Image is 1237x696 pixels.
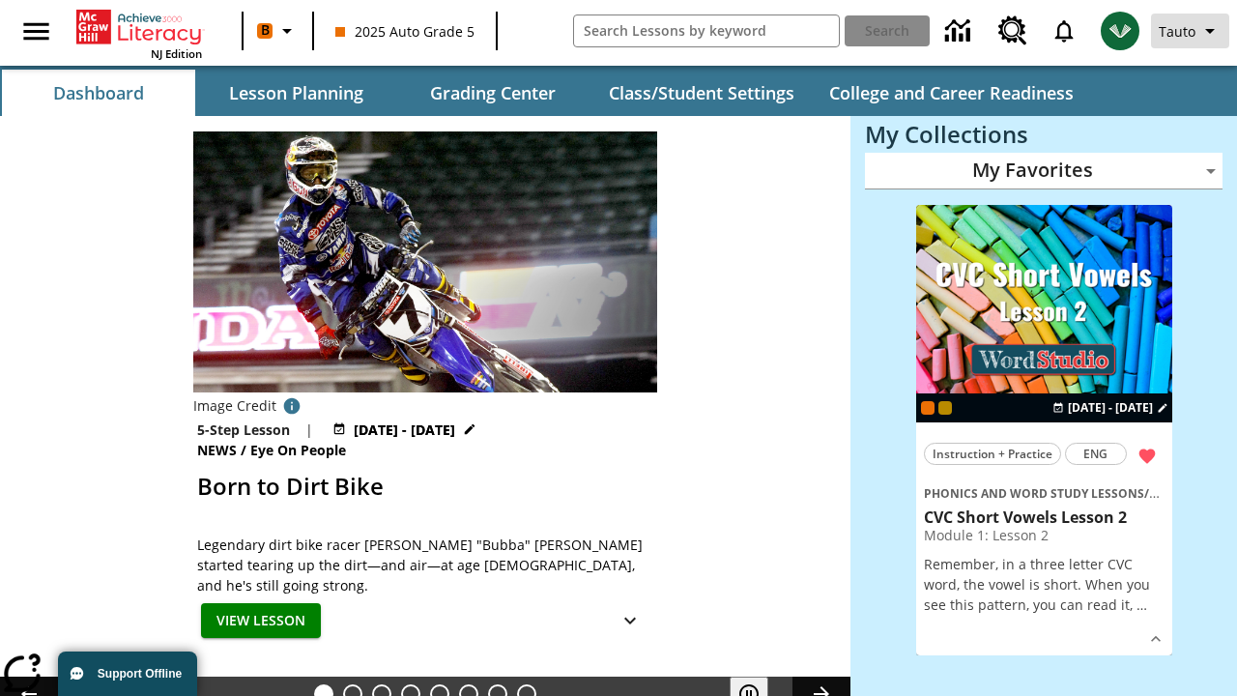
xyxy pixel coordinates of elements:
[924,554,1165,615] p: Remember, in a three letter CVC word, the vowel is short. When you see this pattern, you can read...
[197,420,290,440] p: 5-Step Lesson
[58,652,197,696] button: Support Offline
[276,392,307,420] button: Credit: Rick Scuteri/AP Images
[1130,439,1165,474] button: Remove from Favorites
[1151,14,1229,48] button: Profile/Settings
[305,420,313,440] span: |
[1083,444,1108,464] span: ENG
[924,443,1061,465] button: Instruction + Practice
[193,396,276,416] p: Image Credit
[865,153,1223,189] div: My Favorites
[250,440,350,461] span: Eye On People
[396,70,590,116] button: Grading Center
[197,469,653,504] h2: Born to Dirt Bike
[1101,12,1139,50] img: avatar image
[933,444,1052,464] span: Instruction + Practice
[201,603,321,639] button: View Lesson
[916,205,1172,656] div: lesson details
[921,401,935,415] div: Current Class
[1144,483,1160,502] span: /
[249,14,306,48] button: Boost Class color is orange. Change class color
[335,21,475,42] span: 2025 Auto Grade 5
[151,46,202,61] span: NJ Edition
[934,5,987,58] a: Data Center
[2,70,195,116] button: Dashboard
[865,121,1223,148] h3: My Collections
[1065,443,1127,465] button: ENG
[98,667,182,681] span: Support Offline
[1089,6,1151,56] button: Select a new avatar
[574,15,840,46] input: search field
[611,603,649,639] button: Show Details
[1136,595,1147,614] span: …
[76,8,202,46] a: Home
[241,441,246,459] span: /
[197,440,241,461] span: News
[1039,6,1089,56] a: Notifications
[593,70,810,116] button: Class/Student Settings
[1141,624,1170,653] button: Show Details
[329,420,480,440] button: Aug 26 - Aug 26 Choose Dates
[197,535,653,595] span: Legendary dirt bike racer James "Bubba" Stewart started tearing up the dirt—and air—at age 4, and...
[76,6,202,61] div: Home
[938,401,952,415] div: New 2025 class
[924,485,1144,502] span: Phonics and Word Study Lessons
[924,482,1165,504] span: Topic: Phonics and Word Study Lessons/CVC Short Vowels
[354,420,455,440] span: [DATE] - [DATE]
[193,131,657,392] img: Motocross racer James Stewart flies through the air on his dirt bike.
[199,70,392,116] button: Lesson Planning
[924,507,1165,528] h3: CVC Short Vowels Lesson 2
[814,70,1089,116] button: College and Career Readiness
[1068,399,1153,417] span: [DATE] - [DATE]
[1049,399,1172,417] button: Aug 27 - Aug 27 Choose Dates
[197,535,653,595] div: Legendary dirt bike racer [PERSON_NAME] "Bubba" [PERSON_NAME] started tearing up the dirt—and air...
[261,18,270,43] span: B
[8,3,65,60] button: Open side menu
[1159,21,1195,42] span: Tauto
[987,5,1039,57] a: Resource Center, Will open in new tab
